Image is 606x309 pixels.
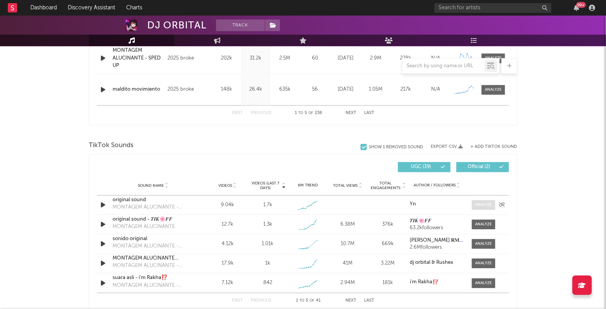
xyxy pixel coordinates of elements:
[370,260,406,268] div: 3.22M
[290,183,326,189] div: 6M Trend
[113,47,164,70] a: MONTAGEM ALUCINANTE - SPED UP
[243,86,268,94] div: 26.4k
[113,197,194,204] a: original sound
[333,184,358,188] span: Total Views
[410,280,464,285] a: i'm Rakha⁉️
[113,282,194,290] div: MONTAGEM ALUCINANTE - SLOWED
[300,299,305,303] span: to
[398,162,451,172] button: UGC(39)
[410,202,464,207] a: Yn
[298,112,303,115] span: to
[370,279,406,287] div: 181k
[263,279,272,287] div: 842
[345,299,356,303] button: Next
[113,262,194,270] div: MONTAGEM ALUCINANTE - SLOWED
[263,221,272,229] div: 1.3k
[423,55,449,63] div: N/A
[462,165,497,170] span: Official ( 2 )
[330,279,366,287] div: 2.94M
[147,19,206,31] div: DJ ORBITAL
[333,86,359,94] div: [DATE]
[214,55,239,63] div: 202k
[410,280,439,285] strong: i'm Rakha⁉️
[113,223,175,231] div: MONTAGEM ALUCINANTE
[576,2,586,8] div: 99 +
[113,216,194,224] a: original sound - 𝑻𝑰𝑲🌸𝑭𝑭
[167,54,210,63] div: 2025 broke
[330,221,366,229] div: 6.38M
[410,238,476,243] strong: [PERSON_NAME] 𝐑𝐌𝐮𝐬𝐢𝐜 🎧
[113,86,164,94] a: maldito movimiento
[410,226,464,231] div: 63.2k followers
[403,165,439,170] span: UGC ( 39 )
[330,260,366,268] div: 41M
[456,162,509,172] button: Official(2)
[410,219,464,224] a: 𝑻𝑰𝑲🌸𝑭𝑭
[393,86,419,94] div: 217k
[431,144,463,149] button: Export CSV
[370,221,406,229] div: 376k
[232,111,243,116] button: First
[414,183,456,188] span: Author / Followers
[263,202,272,209] div: 1.7k
[393,55,419,63] div: 228k
[471,145,517,149] button: + Add TikTok Sound
[243,55,268,63] div: 31.2k
[210,260,246,268] div: 17.9k
[345,111,356,116] button: Next
[410,245,464,251] div: 2.6M followers
[210,241,246,248] div: 4.12k
[265,260,270,268] div: 1k
[364,299,374,303] button: Last
[301,55,329,63] div: 60
[403,63,485,70] input: Search by song name or URL
[310,299,315,303] span: of
[232,299,243,303] button: First
[410,219,432,224] strong: 𝑻𝑰𝑲🌸𝑭𝑭
[363,55,389,63] div: 2.9M
[363,86,389,94] div: 1.05M
[272,55,298,63] div: 2.5M
[251,299,271,303] button: Previous
[251,111,271,116] button: Previous
[301,86,329,94] div: 56
[210,202,246,209] div: 9.04k
[308,112,313,115] span: of
[262,241,273,248] div: 1.01k
[574,5,580,11] button: 99+
[113,274,194,282] a: suara asli - i'm Rakha⁉️
[113,255,194,263] a: MONTAGEM ALUCINANTE (SLOWED)
[410,202,416,207] strong: Yn
[369,145,423,150] div: Show 1 Removed Sound
[113,243,194,251] div: MONTAGEM ALUCINANTE - SLOWED
[210,221,246,229] div: 12.7k
[410,260,454,265] strong: dj orbital & Rushex
[370,181,402,191] span: Total Engagements
[435,3,551,13] input: Search for artists
[272,86,298,94] div: 635k
[410,260,464,266] a: dj orbital & Rushex
[214,86,239,94] div: 148k
[463,145,517,149] button: + Add TikTok Sound
[216,19,265,31] button: Track
[167,85,210,95] div: 2025 broke
[333,55,359,63] div: [DATE]
[113,235,194,243] a: sonido original
[330,241,366,248] div: 10.7M
[210,279,246,287] div: 7.12k
[364,111,374,116] button: Last
[138,184,164,188] span: Sound Name
[423,86,449,94] div: N/A
[218,184,232,188] span: Videos
[250,181,281,191] span: Videos (last 7 days)
[410,238,464,244] a: [PERSON_NAME] 𝐑𝐌𝐮𝐬𝐢𝐜 🎧
[287,297,330,306] div: 1 5 41
[370,241,406,248] div: 669k
[113,204,194,212] div: MONTAGEM ALUCINANTE - SLOWED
